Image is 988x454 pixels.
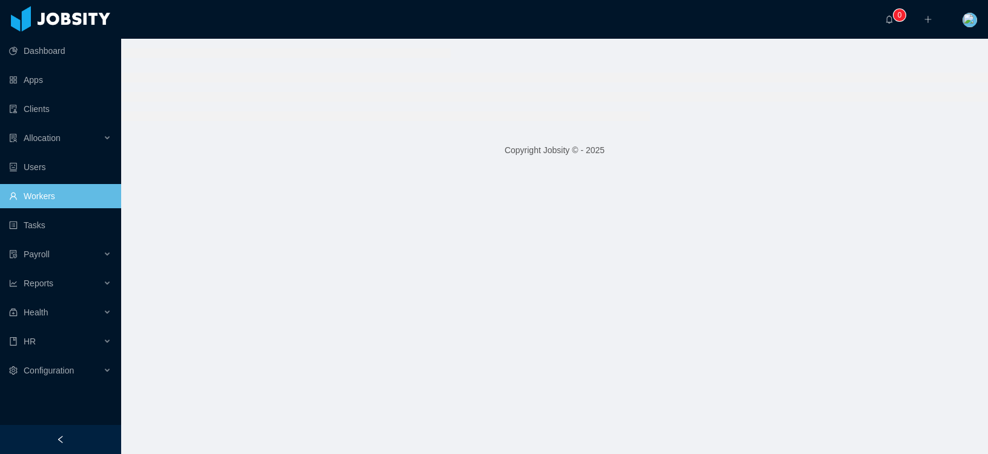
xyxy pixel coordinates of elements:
i: icon: medicine-box [9,308,18,317]
i: icon: line-chart [9,279,18,288]
span: Payroll [24,249,50,259]
i: icon: bell [885,15,894,24]
i: icon: book [9,337,18,346]
span: Allocation [24,133,61,143]
span: Reports [24,278,53,288]
i: icon: file-protect [9,250,18,258]
span: Configuration [24,366,74,375]
a: icon: robotUsers [9,155,111,179]
sup: 0 [894,9,906,21]
a: icon: userWorkers [9,184,111,208]
i: icon: solution [9,134,18,142]
i: icon: plus [924,15,932,24]
i: icon: setting [9,366,18,375]
span: Health [24,308,48,317]
span: HR [24,337,36,346]
footer: Copyright Jobsity © - 2025 [121,130,988,171]
a: icon: pie-chartDashboard [9,39,111,63]
img: 258dced0-fa31-11e7-ab37-b15c1c349172_5c7e7c09b5088.jpeg [963,13,977,27]
a: icon: profileTasks [9,213,111,237]
a: icon: appstoreApps [9,68,111,92]
a: icon: auditClients [9,97,111,121]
